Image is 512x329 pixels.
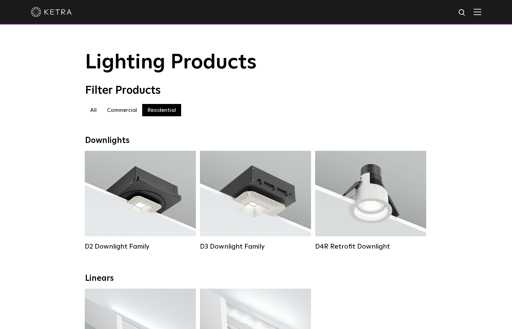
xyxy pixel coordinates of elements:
div: D3 Downlight Family [200,242,311,251]
div: Downlights [85,136,427,146]
div: Linears [85,274,427,284]
label: Residential [142,104,181,116]
img: search icon [458,9,467,17]
a: D4R Retrofit Downlight Lumen Output:800Colors:White / BlackBeam Angles:15° / 25° / 40° / 60°Watta... [315,151,426,251]
div: D2 Downlight Family [85,242,196,251]
label: All [85,104,102,116]
img: ketra-logo-2019-white [31,7,72,17]
label: Commercial [102,104,142,116]
div: D4R Retrofit Downlight [315,242,426,251]
span: Lighting Products [85,52,257,73]
div: Filter Products [85,84,427,97]
a: D2 Downlight Family Lumen Output:1200Colors:White / Black / Gloss Black / Silver / Bronze / Silve... [85,151,196,251]
a: D3 Downlight Family Lumen Output:700 / 900 / 1100Colors:White / Black / Silver / Bronze / Paintab... [200,151,311,251]
img: Hamburger%20Nav.svg [474,9,481,15]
